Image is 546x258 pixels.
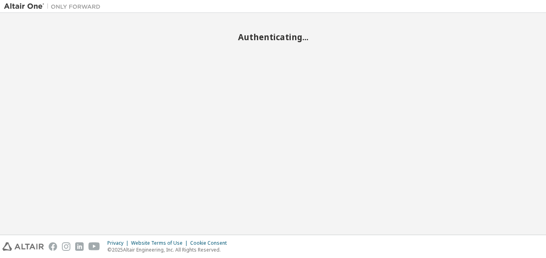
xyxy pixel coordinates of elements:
img: instagram.svg [62,242,70,251]
p: © 2025 Altair Engineering, Inc. All Rights Reserved. [107,246,232,253]
div: Cookie Consent [190,240,232,246]
img: youtube.svg [88,242,100,251]
img: linkedin.svg [75,242,84,251]
img: Altair One [4,2,105,10]
div: Website Terms of Use [131,240,190,246]
div: Privacy [107,240,131,246]
img: facebook.svg [49,242,57,251]
h2: Authenticating... [4,32,542,42]
img: altair_logo.svg [2,242,44,251]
